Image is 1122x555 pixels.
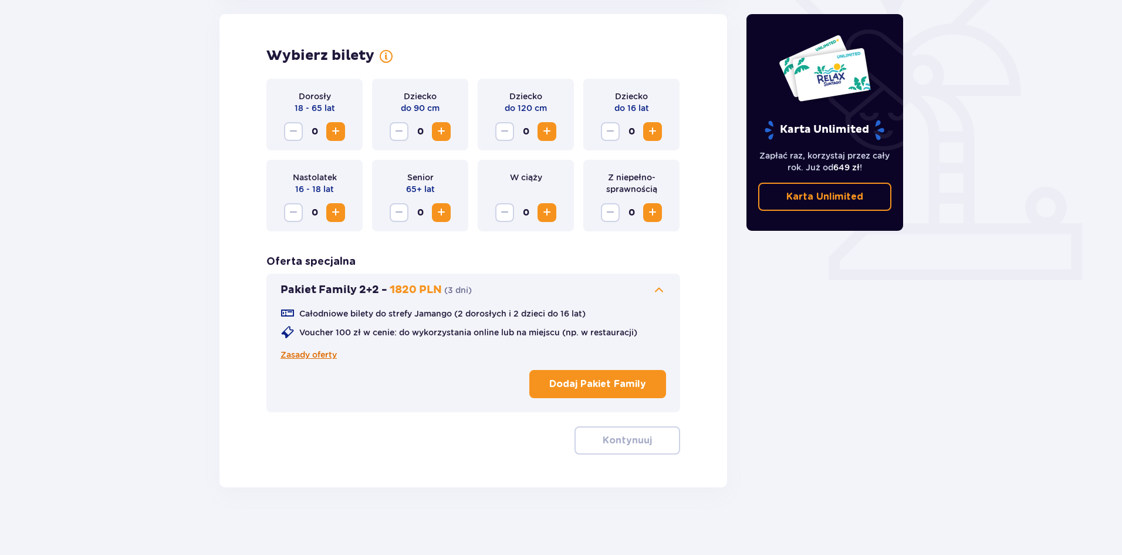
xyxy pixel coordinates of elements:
span: 0 [411,203,430,222]
p: Nastolatek [293,171,337,183]
p: Dziecko [509,90,542,102]
button: Zmniejsz [284,122,303,141]
p: 1820 PLN [390,283,442,297]
p: Dorosły [299,90,331,102]
span: 0 [516,122,535,141]
p: Dziecko [615,90,648,102]
button: Zmniejsz [495,122,514,141]
span: 0 [305,122,324,141]
a: Karta Unlimited [758,183,892,211]
span: 0 [411,122,430,141]
p: Senior [407,171,434,183]
p: do 16 lat [614,102,649,114]
p: do 120 cm [505,102,547,114]
button: Zwiększ [326,203,345,222]
h2: Wybierz bilety [266,47,374,65]
button: Zwiększ [326,122,345,141]
button: Zwiększ [538,203,556,222]
button: Zmniejsz [495,203,514,222]
button: Dodaj Pakiet Family [529,370,666,398]
p: 18 - 65 lat [295,102,335,114]
button: Zmniejsz [601,122,620,141]
p: 16 - 18 lat [295,183,334,195]
p: Dodaj Pakiet Family [549,378,646,391]
p: ( 3 dni ) [444,284,472,296]
button: Pakiet Family 2+2 -1820 PLN(3 dni) [280,283,666,297]
span: 0 [622,122,641,141]
button: Zwiększ [432,203,451,222]
button: Zmniejsz [284,203,303,222]
button: Zmniejsz [390,122,408,141]
button: Zmniejsz [390,203,408,222]
button: Zwiększ [643,203,662,222]
p: W ciąży [510,171,542,183]
button: Zwiększ [538,122,556,141]
span: 0 [305,203,324,222]
p: Karta Unlimited [786,190,863,203]
p: Dziecko [404,90,437,102]
button: Zwiększ [643,122,662,141]
p: 65+ lat [406,183,435,195]
a: Zasady oferty [280,349,337,361]
span: 649 zł [833,163,860,172]
p: Kontynuuj [603,434,652,447]
button: Kontynuuj [574,426,680,455]
img: Dwie karty całoroczne do Suntago z napisem 'UNLIMITED RELAX', na białym tle z tropikalnymi liśćmi... [778,34,871,102]
button: Zwiększ [432,122,451,141]
p: Pakiet Family 2+2 - [280,283,387,297]
p: Z niepełno­sprawnością [593,171,670,195]
span: 0 [516,203,535,222]
p: Karta Unlimited [763,120,886,140]
button: Zmniejsz [601,203,620,222]
p: Zapłać raz, korzystaj przez cały rok. Już od ! [758,150,892,173]
p: Całodniowe bilety do strefy Jamango (2 dorosłych i 2 dzieci do 16 lat) [299,308,586,319]
span: 0 [622,203,641,222]
h3: Oferta specjalna [266,255,356,269]
p: Voucher 100 zł w cenie: do wykorzystania online lub na miejscu (np. w restauracji) [299,327,637,338]
p: do 90 cm [401,102,440,114]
